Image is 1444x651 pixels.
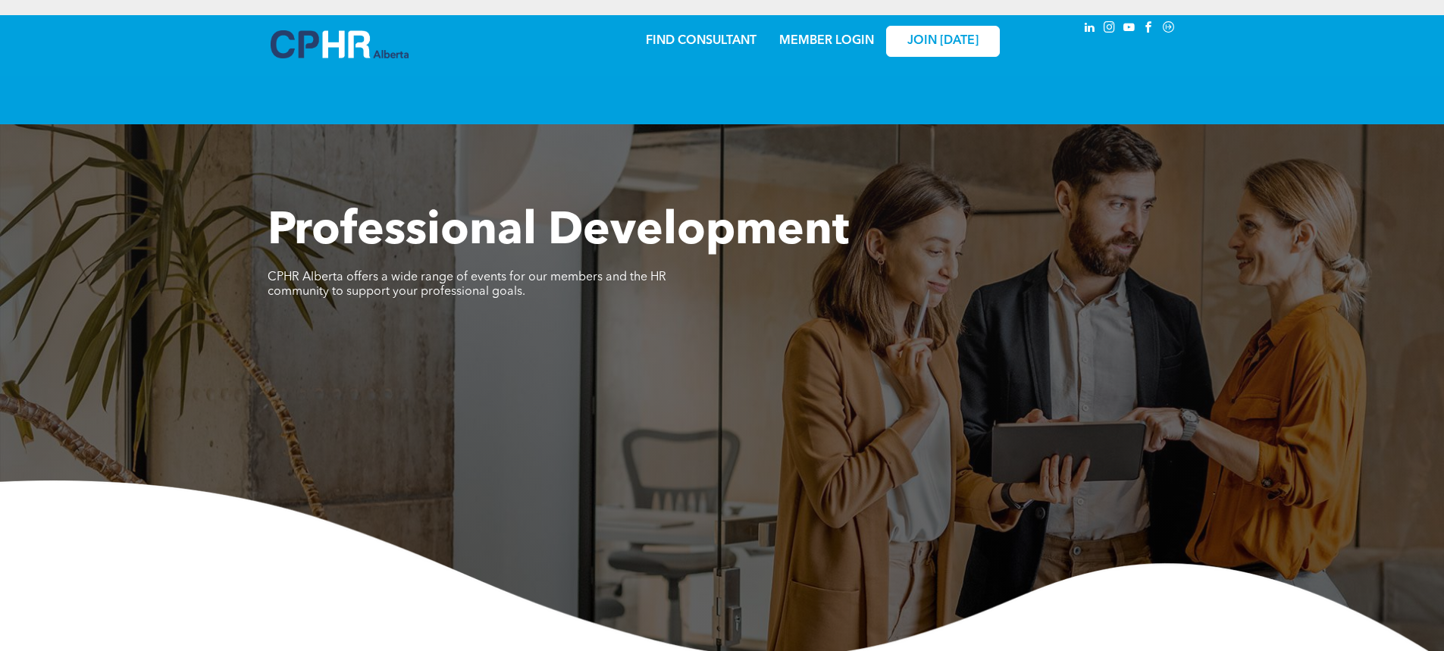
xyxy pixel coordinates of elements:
[1082,19,1098,39] a: linkedin
[1121,19,1138,39] a: youtube
[886,26,1000,57] a: JOIN [DATE]
[1141,19,1157,39] a: facebook
[907,34,979,49] span: JOIN [DATE]
[268,271,666,298] span: CPHR Alberta offers a wide range of events for our members and the HR community to support your p...
[268,209,849,255] span: Professional Development
[1101,19,1118,39] a: instagram
[779,35,874,47] a: MEMBER LOGIN
[646,35,756,47] a: FIND CONSULTANT
[1161,19,1177,39] a: Social network
[271,30,409,58] img: A blue and white logo for cp alberta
